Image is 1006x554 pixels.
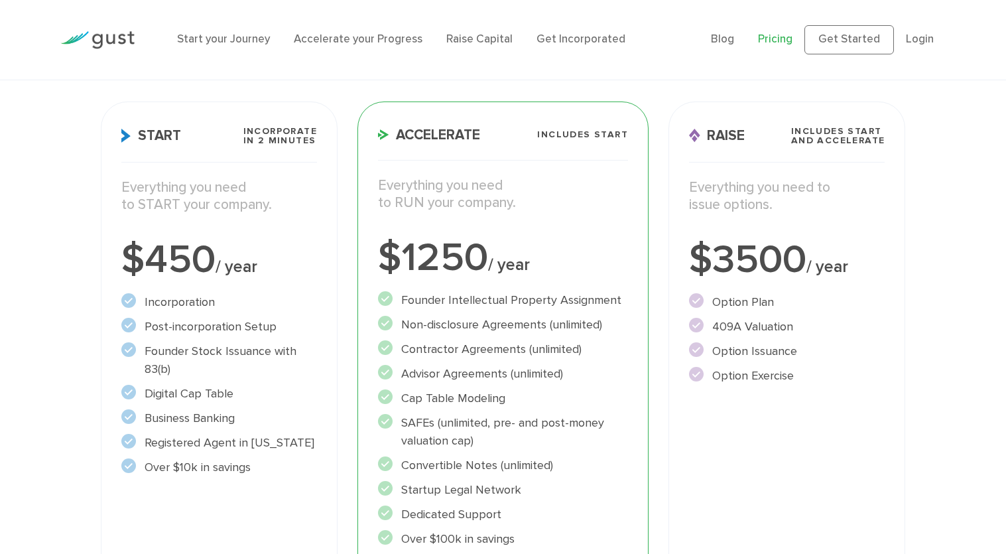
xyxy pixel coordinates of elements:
a: Raise Capital [446,33,513,46]
li: Contractor Agreements (unlimited) [378,340,628,358]
img: Gust Logo [60,31,135,49]
span: Accelerate [378,128,480,142]
span: Raise [689,129,745,143]
li: Registered Agent in [US_STATE] [121,434,317,452]
a: Blog [711,33,734,46]
a: Login [906,33,934,46]
img: Start Icon X2 [121,129,131,143]
li: Over $100k in savings [378,530,628,548]
a: Start your Journey [177,33,270,46]
li: 409A Valuation [689,318,885,336]
li: Option Plan [689,293,885,311]
li: Business Banking [121,409,317,427]
p: Everything you need to issue options. [689,179,885,214]
li: Digital Cap Table [121,385,317,403]
span: Start [121,129,181,143]
li: Non-disclosure Agreements (unlimited) [378,316,628,334]
a: Pricing [758,33,792,46]
span: Incorporate in 2 Minutes [243,127,317,145]
li: Startup Legal Network [378,481,628,499]
img: Accelerate Icon [378,129,389,140]
li: Option Exercise [689,367,885,385]
li: SAFEs (unlimited, pre- and post-money valuation cap) [378,414,628,450]
a: Get Incorporated [536,33,625,46]
span: Includes START [537,130,628,139]
li: Advisor Agreements (unlimited) [378,365,628,383]
a: Get Started [804,25,894,54]
div: $450 [121,240,317,280]
span: / year [806,257,848,277]
li: Option Issuance [689,342,885,360]
li: Cap Table Modeling [378,389,628,407]
li: Incorporation [121,293,317,311]
span: Includes START and ACCELERATE [791,127,885,145]
p: Everything you need to START your company. [121,179,317,214]
span: / year [488,255,530,275]
img: Raise Icon [689,129,700,143]
div: $1250 [378,238,628,278]
li: Post-incorporation Setup [121,318,317,336]
li: Dedicated Support [378,506,628,523]
div: $3500 [689,240,885,280]
li: Convertible Notes (unlimited) [378,456,628,474]
span: / year [216,257,257,277]
a: Accelerate your Progress [294,33,422,46]
p: Everything you need to RUN your company. [378,177,628,212]
li: Founder Stock Issuance with 83(b) [121,342,317,378]
li: Over $10k in savings [121,458,317,476]
li: Founder Intellectual Property Assignment [378,291,628,309]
